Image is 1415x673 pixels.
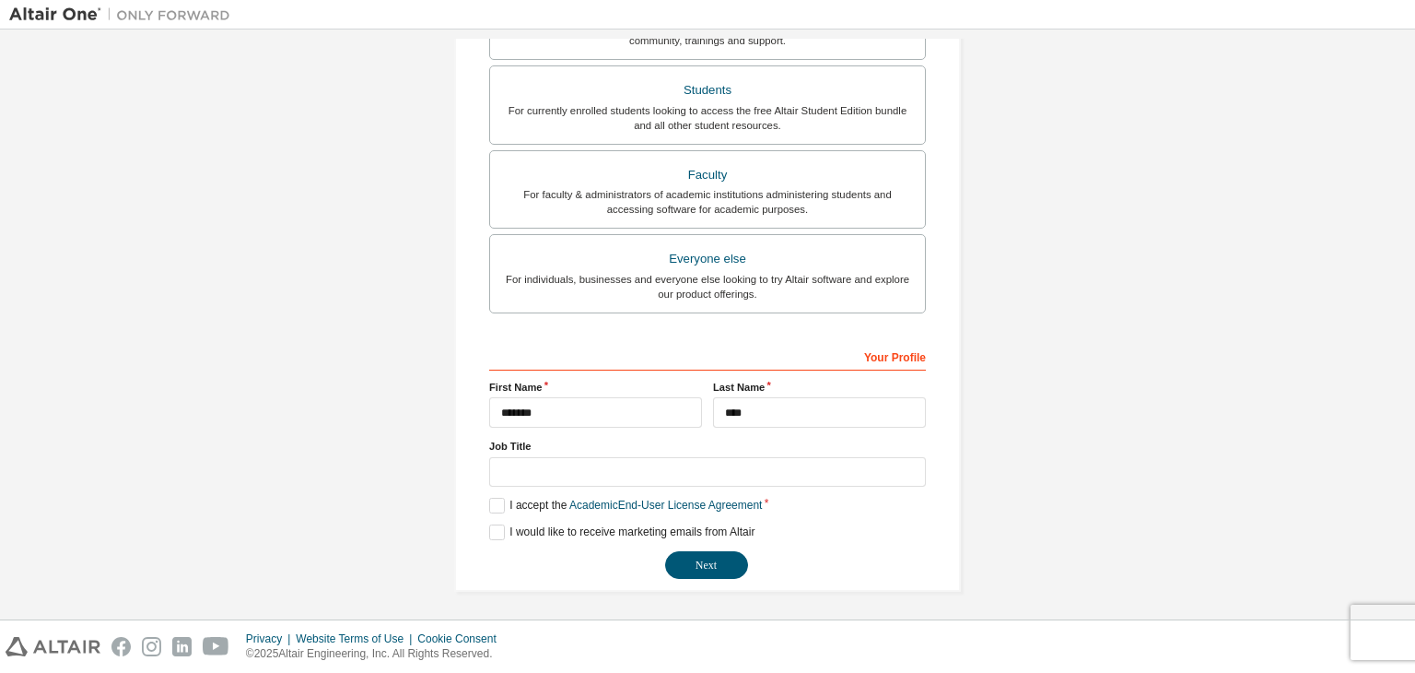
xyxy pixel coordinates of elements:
div: Students [501,77,914,103]
div: Your Profile [489,341,926,371]
div: Everyone else [501,246,914,272]
img: youtube.svg [203,637,229,656]
label: Job Title [489,439,926,454]
img: instagram.svg [142,637,161,656]
a: Academic End-User License Agreement [569,499,762,512]
label: First Name [489,380,702,395]
p: © 2025 Altair Engineering, Inc. All Rights Reserved. [246,646,508,662]
button: Next [665,551,748,579]
img: altair_logo.svg [6,637,100,656]
div: Cookie Consent [417,632,507,646]
img: Altair One [9,6,240,24]
div: Privacy [246,632,296,646]
label: I accept the [489,498,762,514]
img: facebook.svg [111,637,131,656]
label: I would like to receive marketing emails from Altair [489,525,754,540]
div: For individuals, businesses and everyone else looking to try Altair software and explore our prod... [501,272,914,301]
div: Website Terms of Use [296,632,417,646]
label: Last Name [713,380,926,395]
div: For faculty & administrators of academic institutions administering students and accessing softwa... [501,187,914,217]
div: For currently enrolled students looking to access the free Altair Student Edition bundle and all ... [501,103,914,133]
div: Faculty [501,162,914,188]
img: linkedin.svg [172,637,192,656]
